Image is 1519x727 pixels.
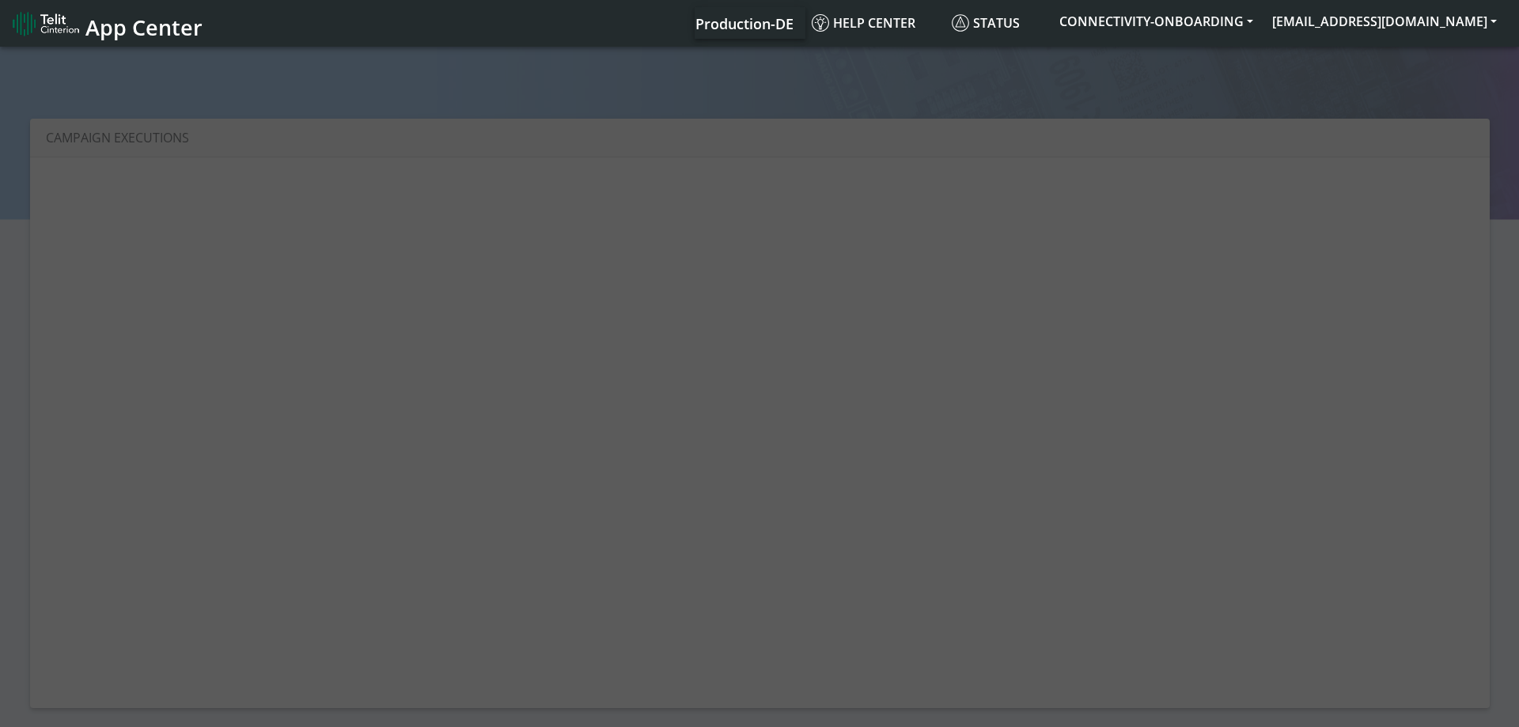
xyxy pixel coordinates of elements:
a: App Center [13,6,200,40]
span: Production-DE [695,14,794,33]
img: status.svg [952,14,969,32]
img: logo-telit-cinterion-gw-new.png [13,11,79,36]
img: knowledge.svg [812,14,829,32]
a: Status [945,7,1050,39]
span: Help center [812,14,915,32]
span: Status [952,14,1020,32]
button: [EMAIL_ADDRESS][DOMAIN_NAME] [1263,7,1506,36]
button: CONNECTIVITY-ONBOARDING [1050,7,1263,36]
a: Your current platform instance [695,7,793,39]
a: Help center [805,7,945,39]
span: App Center [85,13,203,42]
